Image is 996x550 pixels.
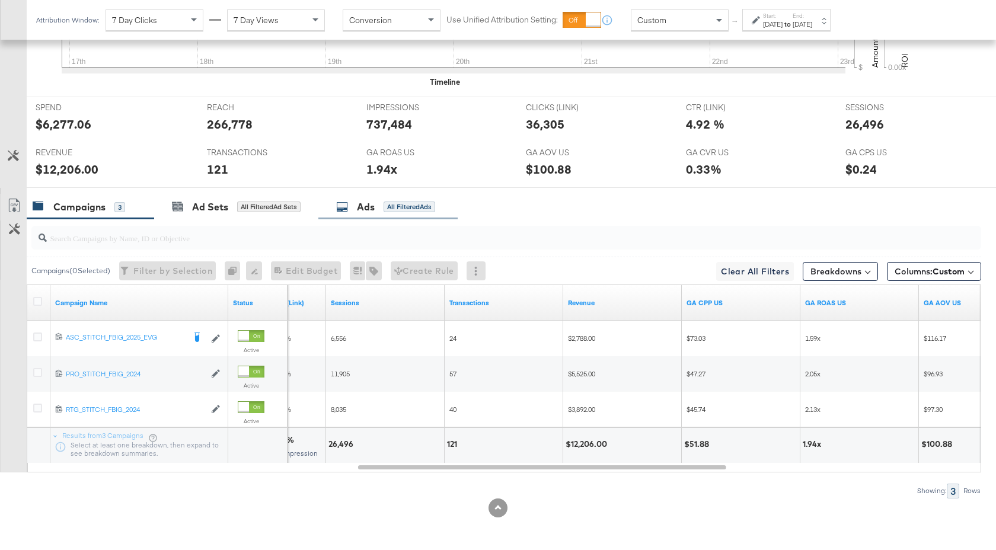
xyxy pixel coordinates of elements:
[921,439,956,450] div: $100.88
[449,369,456,378] span: 57
[730,20,741,24] span: ↑
[887,262,981,281] button: Columns:Custom
[845,116,884,133] div: 26,496
[366,102,455,113] span: IMPRESSIONS
[66,405,205,414] div: RTG_STITCH_FBIG_2024
[449,298,558,308] a: Transactions - The total number of transactions
[55,298,224,308] a: Your campaign name.
[357,200,375,214] div: Ads
[687,369,705,378] span: $47.27
[568,298,677,308] a: Transaction Revenue - The total sale revenue (excluding shipping and tax) of the transaction
[526,116,564,133] div: 36,305
[933,266,965,277] span: Custom
[686,147,775,158] span: GA CVR US
[716,262,794,281] button: Clear All Filters
[895,266,965,277] span: Columns:
[686,116,724,133] div: 4.92 %
[331,405,346,414] span: 8,035
[31,266,110,276] div: Campaigns ( 0 Selected)
[238,382,264,389] label: Active
[349,15,392,25] span: Conversion
[233,298,283,308] a: Shows the current state of your Ad Campaign.
[803,439,825,450] div: 1.94x
[53,200,106,214] div: Campaigns
[687,334,705,343] span: $73.03
[36,16,100,24] div: Attribution Window:
[526,147,615,158] span: GA AOV US
[328,439,357,450] div: 26,496
[237,202,301,212] div: All Filtered Ad Sets
[66,332,184,342] div: ASC_STITCH_FBIG_2025_EVG
[112,15,157,25] span: 7 Day Clicks
[192,200,228,214] div: Ad Sets
[793,12,812,20] label: End:
[963,487,981,495] div: Rows
[568,334,595,343] span: $2,788.00
[805,405,821,414] span: 2.13x
[331,334,346,343] span: 6,556
[803,262,878,281] button: Breakdowns
[845,161,877,178] div: $0.24
[66,369,205,379] a: PRO_STITCH_FBIG_2024
[384,202,435,212] div: All Filtered Ads
[366,161,397,178] div: 1.94x
[331,298,440,308] a: Sessions - GA Sessions - The total number of sessions
[783,20,793,28] strong: to
[366,147,455,158] span: GA ROAS US
[272,298,321,308] a: The number of clicks received on a link in your ad divided by the number of impressions.
[447,439,461,450] div: 121
[845,147,934,158] span: GA CPS US
[207,147,296,158] span: TRANSACTIONS
[36,161,98,178] div: $12,206.00
[686,102,775,113] span: CTR (LINK)
[270,449,318,458] span: Per Impression
[684,439,713,450] div: $51.88
[763,20,783,29] div: [DATE]
[566,439,611,450] div: $12,206.00
[793,20,812,29] div: [DATE]
[225,261,246,280] div: 0
[687,405,705,414] span: $45.74
[36,102,124,113] span: SPEND
[924,405,943,414] span: $97.30
[805,369,821,378] span: 2.05x
[36,147,124,158] span: REVENUE
[763,12,783,20] label: Start:
[114,202,125,213] div: 3
[446,14,558,25] label: Use Unified Attribution Setting:
[805,334,821,343] span: 1.59x
[637,15,666,25] span: Custom
[366,116,412,133] div: 737,484
[449,405,456,414] span: 40
[899,53,910,68] text: ROI
[207,102,296,113] span: REACH
[66,405,205,415] a: RTG_STITCH_FBIG_2024
[238,346,264,354] label: Active
[947,484,959,498] div: 3
[331,369,350,378] span: 11,905
[686,161,722,178] div: 0.33%
[568,405,595,414] span: $3,892.00
[721,264,789,279] span: Clear All Filters
[526,102,615,113] span: CLICKS (LINK)
[870,15,880,68] text: Amount (USD)
[917,487,947,495] div: Showing:
[66,332,184,344] a: ASC_STITCH_FBIG_2025_EVG
[430,76,460,88] div: Timeline
[687,298,796,308] a: Spend/GA Transactions
[449,334,456,343] span: 24
[207,161,228,178] div: 121
[924,334,946,343] span: $116.17
[924,369,943,378] span: $96.93
[207,116,253,133] div: 266,778
[47,222,895,245] input: Search Campaigns by Name, ID or Objective
[36,116,91,133] div: $6,277.06
[805,298,914,308] a: GA Revenue/Spend
[845,102,934,113] span: SESSIONS
[238,417,264,425] label: Active
[234,15,279,25] span: 7 Day Views
[526,161,572,178] div: $100.88
[568,369,595,378] span: $5,525.00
